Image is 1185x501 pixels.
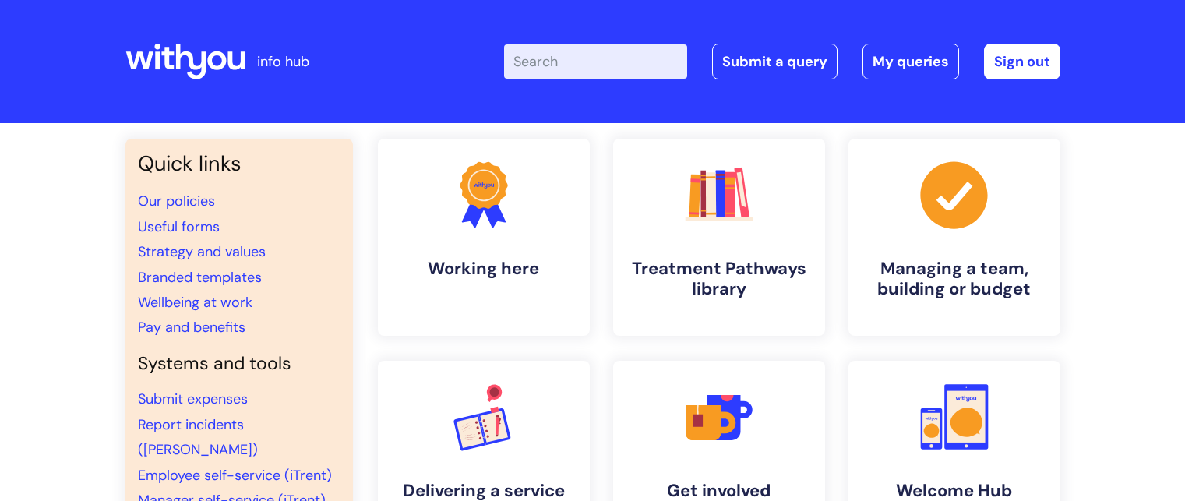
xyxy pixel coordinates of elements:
h4: Treatment Pathways library [626,259,813,300]
input: Search [504,44,687,79]
a: Submit expenses [138,390,248,408]
a: Submit a query [712,44,838,79]
a: Strategy and values [138,242,266,261]
h4: Get involved [626,481,813,501]
h4: Systems and tools [138,353,340,375]
a: Pay and benefits [138,318,245,337]
h4: Delivering a service [390,481,577,501]
h4: Managing a team, building or budget [861,259,1048,300]
a: Managing a team, building or budget [848,139,1060,336]
p: info hub [257,49,309,74]
h3: Quick links [138,151,340,176]
a: My queries [862,44,959,79]
a: Report incidents ([PERSON_NAME]) [138,415,258,459]
a: Sign out [984,44,1060,79]
h4: Working here [390,259,577,279]
div: | - [504,44,1060,79]
h4: Welcome Hub [861,481,1048,501]
a: Working here [378,139,590,336]
a: Our policies [138,192,215,210]
a: Treatment Pathways library [613,139,825,336]
a: Wellbeing at work [138,293,252,312]
a: Branded templates [138,268,262,287]
a: Employee self-service (iTrent) [138,466,332,485]
a: Useful forms [138,217,220,236]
